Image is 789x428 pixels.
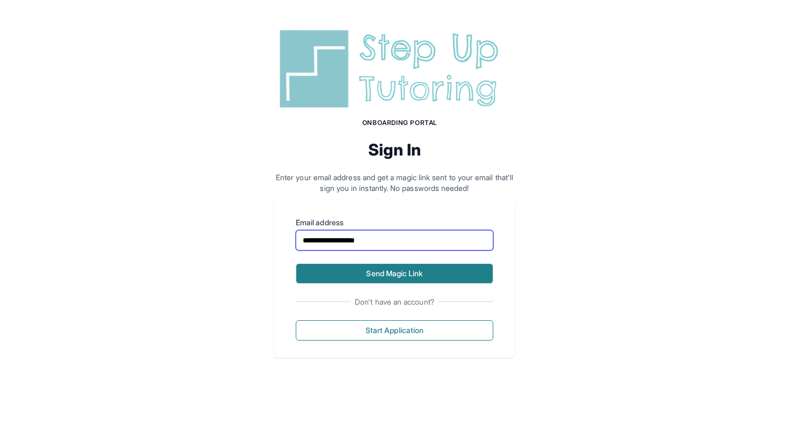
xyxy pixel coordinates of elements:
button: Send Magic Link [296,263,493,284]
span: Don't have an account? [350,297,439,307]
h1: Onboarding Portal [285,119,515,127]
h2: Sign In [274,140,515,159]
img: Step Up Tutoring horizontal logo [274,26,515,112]
p: Enter your email address and get a magic link sent to your email that'll sign you in instantly. N... [274,172,515,194]
button: Start Application [296,320,493,341]
label: Email address [296,217,493,228]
